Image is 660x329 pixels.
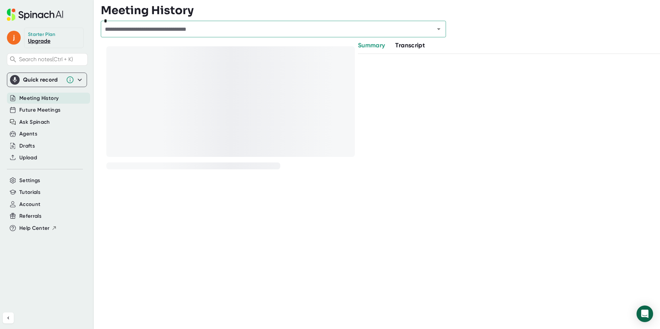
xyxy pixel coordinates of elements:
[28,38,50,44] a: Upgrade
[358,41,385,49] span: Summary
[358,41,385,50] button: Summary
[19,177,40,185] button: Settings
[19,94,59,102] button: Meeting History
[395,41,425,50] button: Transcript
[19,154,37,162] button: Upload
[19,224,50,232] span: Help Center
[19,56,86,63] span: Search notes (Ctrl + K)
[434,24,444,34] button: Open
[19,212,41,220] button: Referrals
[101,4,194,17] h3: Meeting History
[19,130,37,138] button: Agents
[19,142,35,150] button: Drafts
[637,305,653,322] div: Open Intercom Messenger
[19,106,60,114] button: Future Meetings
[19,224,57,232] button: Help Center
[7,31,21,45] span: j
[28,31,56,38] div: Starter Plan
[395,41,425,49] span: Transcript
[19,118,50,126] button: Ask Spinach
[19,188,40,196] button: Tutorials
[3,312,14,323] button: Collapse sidebar
[10,73,84,87] div: Quick record
[23,76,62,83] div: Quick record
[19,200,40,208] button: Account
